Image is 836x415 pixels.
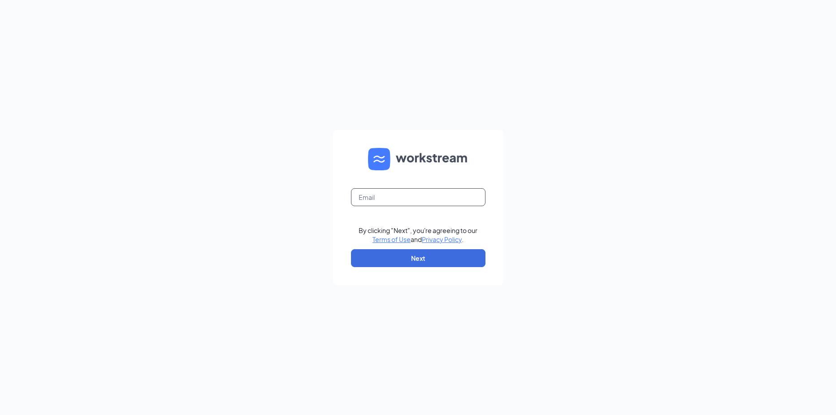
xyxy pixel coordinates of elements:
[368,148,468,170] img: WS logo and Workstream text
[359,226,477,244] div: By clicking "Next", you're agreeing to our and .
[373,235,411,243] a: Terms of Use
[351,188,485,206] input: Email
[351,249,485,267] button: Next
[422,235,462,243] a: Privacy Policy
